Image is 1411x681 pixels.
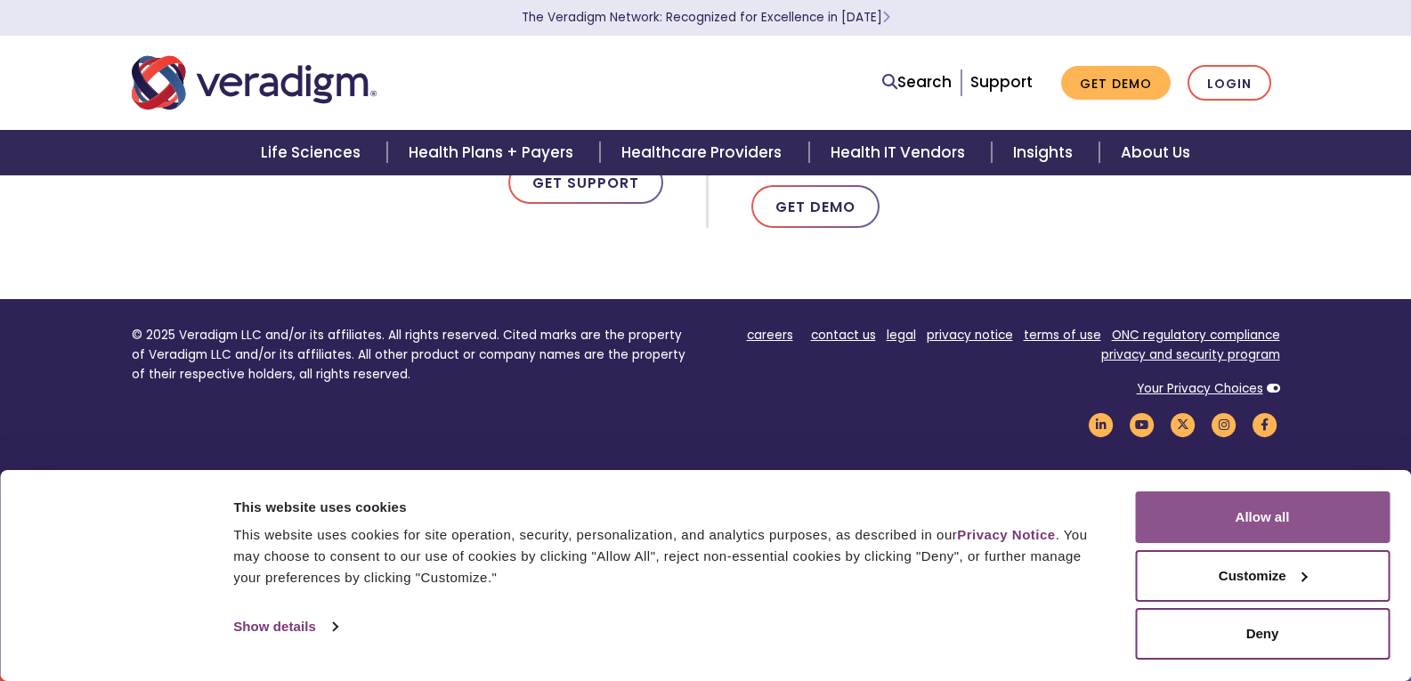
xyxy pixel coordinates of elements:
[992,130,1099,175] a: Insights
[1188,65,1271,101] a: Login
[970,71,1033,93] a: Support
[927,327,1013,344] a: privacy notice
[1168,416,1198,433] a: Veradigm Twitter Link
[1127,416,1157,433] a: Veradigm YouTube Link
[522,9,890,26] a: The Veradigm Network: Recognized for Excellence in [DATE]Learn More
[239,130,387,175] a: Life Sciences
[132,326,693,384] p: © 2025 Veradigm LLC and/or its affiliates. All rights reserved. Cited marks are the property of V...
[1061,66,1171,101] a: Get Demo
[233,613,337,640] a: Show details
[1135,608,1390,660] button: Deny
[751,185,880,228] a: Get Demo
[811,327,876,344] a: contact us
[387,130,600,175] a: Health Plans + Payers
[1209,416,1239,433] a: Veradigm Instagram Link
[882,9,890,26] span: Learn More
[1135,491,1390,543] button: Allow all
[1135,550,1390,602] button: Customize
[809,130,992,175] a: Health IT Vendors
[957,527,1055,542] a: Privacy Notice
[600,130,808,175] a: Healthcare Providers
[1086,416,1116,433] a: Veradigm LinkedIn Link
[508,161,663,204] a: Get Support
[1101,346,1280,363] a: privacy and security program
[747,327,793,344] a: careers
[1137,380,1263,397] a: Your Privacy Choices
[1250,416,1280,433] a: Veradigm Facebook Link
[233,524,1095,588] div: This website uses cookies for site operation, security, personalization, and analytics purposes, ...
[132,53,377,112] img: Veradigm logo
[882,70,952,94] a: Search
[1024,327,1101,344] a: terms of use
[1112,327,1280,344] a: ONC regulatory compliance
[233,497,1095,518] div: This website uses cookies
[887,327,916,344] a: legal
[1099,130,1212,175] a: About Us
